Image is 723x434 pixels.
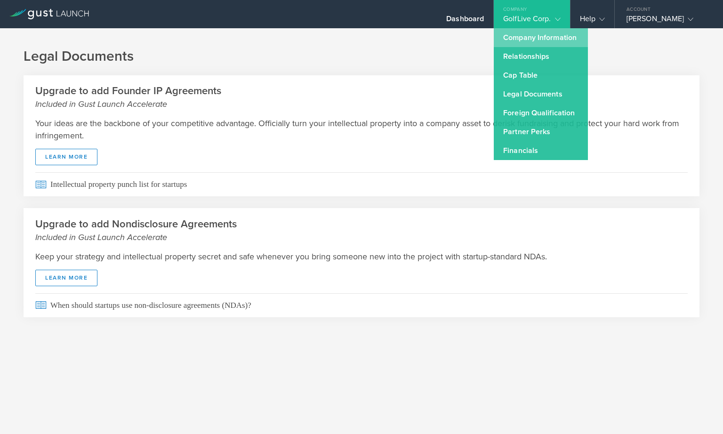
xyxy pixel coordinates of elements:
p: Keep your strategy and intellectual property secret and safe whenever you bring someone new into ... [35,250,688,263]
a: When should startups use non-disclosure agreements (NDAs)? [24,293,699,317]
a: Intellectual property punch list for startups [24,172,699,196]
a: Learn More [35,149,97,165]
h2: Upgrade to add Nondisclosure Agreements [35,217,688,243]
small: Included in Gust Launch Accelerate [35,231,688,243]
div: Help [580,14,605,28]
span: When should startups use non-disclosure agreements (NDAs)? [35,293,688,317]
h2: Upgrade to add Founder IP Agreements [35,84,688,110]
small: Included in Gust Launch Accelerate [35,98,688,110]
h1: Legal Documents [24,47,699,66]
span: Intellectual property punch list for startups [35,172,688,196]
a: Learn More [35,270,97,286]
p: Your ideas are the backbone of your competitive advantage. Officially turn your intellectual prop... [35,117,688,142]
div: Dashboard [446,14,484,28]
div: GolfLive Corp. [503,14,560,28]
div: [PERSON_NAME] [627,14,707,28]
